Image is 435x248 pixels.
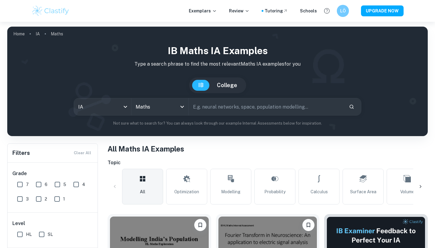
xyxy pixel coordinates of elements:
[189,98,344,115] input: E.g. neural networks, space, population modelling...
[221,188,240,195] span: Modelling
[178,103,186,111] button: Open
[400,188,414,195] span: Volume
[12,120,423,126] p: Not sure what to search for? You can always look through our example Internal Assessments below f...
[45,196,47,202] span: 2
[12,60,423,68] p: Type a search phrase to find the most relevant Maths IA examples for you
[211,80,243,91] button: College
[12,44,423,58] h1: IB Maths IA examples
[63,196,65,202] span: 1
[229,8,250,14] p: Review
[361,5,404,16] button: UPGRADE NOW
[350,188,376,195] span: Surface Area
[311,188,328,195] span: Calculus
[12,149,30,157] h6: Filters
[264,188,285,195] span: Probability
[337,5,349,17] button: LÖ
[300,8,317,14] a: Schools
[74,98,131,115] div: IA
[192,80,210,91] button: IB
[36,30,40,38] a: IA
[302,219,314,231] button: Bookmark
[26,181,29,188] span: 7
[322,6,332,16] button: Help and Feedback
[63,181,66,188] span: 5
[51,31,63,37] p: Maths
[340,8,346,14] h6: LÖ
[26,196,29,202] span: 3
[7,27,428,136] img: profile cover
[45,181,47,188] span: 6
[13,30,25,38] a: Home
[26,231,32,238] span: HL
[189,8,217,14] p: Exemplars
[31,5,70,17] img: Clastify logo
[12,220,93,227] h6: Level
[82,181,85,188] span: 4
[12,170,93,177] h6: Grade
[346,102,357,112] button: Search
[194,219,206,231] button: Bookmark
[265,8,288,14] a: Tutoring
[174,188,199,195] span: Optimization
[140,188,145,195] span: All
[108,159,428,166] h6: Topic
[48,231,53,238] span: SL
[108,143,428,154] h1: All Maths IA Examples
